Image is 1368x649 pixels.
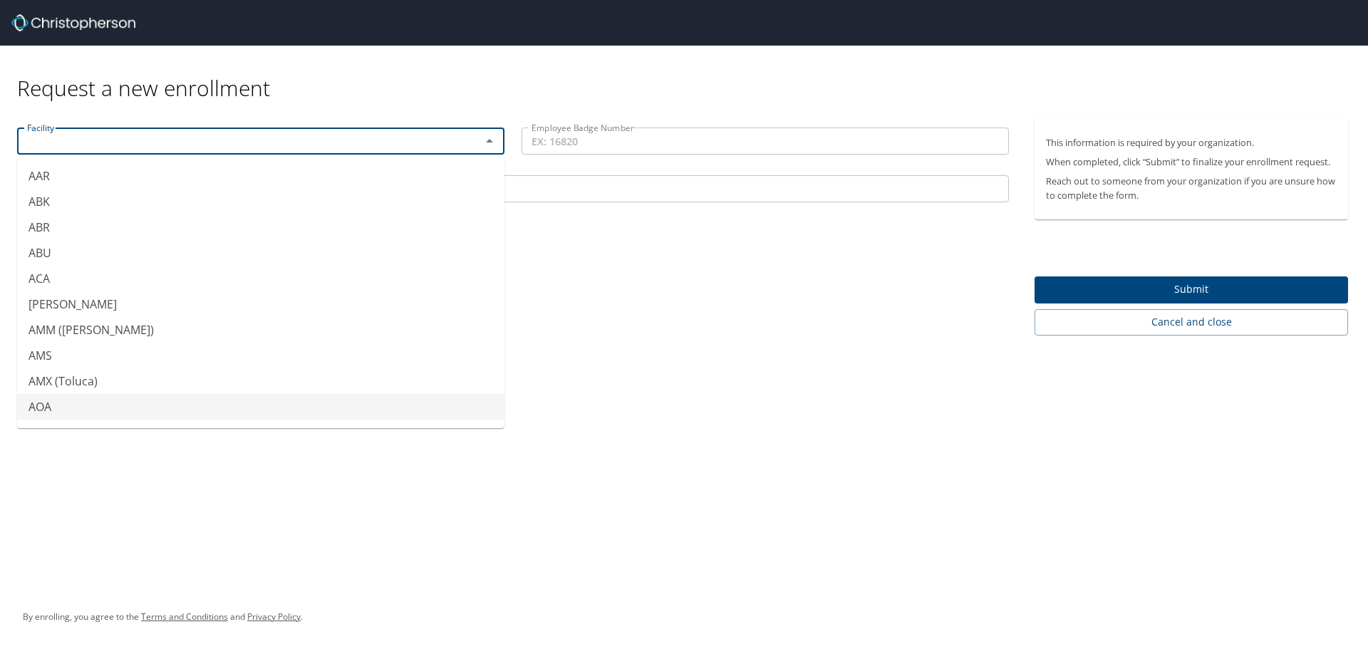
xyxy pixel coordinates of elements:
[23,599,303,635] div: By enrolling, you agree to the and .
[1046,175,1337,202] p: Reach out to someone from your organization if you are unsure how to complete the form.
[17,343,504,368] li: AMS
[17,189,504,214] li: ABK
[17,175,1009,202] input: EX:
[17,163,504,189] li: AAR
[17,240,504,266] li: ABU
[1035,309,1348,336] button: Cancel and close
[1046,313,1337,331] span: Cancel and close
[11,14,135,31] img: cbt logo
[17,420,504,445] li: AOS
[17,266,504,291] li: ACA
[17,317,504,343] li: AMM ([PERSON_NAME])
[1046,281,1337,298] span: Submit
[17,394,504,420] li: AOA
[1035,276,1348,304] button: Submit
[17,46,1359,102] div: Request a new enrollment
[480,131,499,151] button: Close
[1046,155,1337,169] p: When completed, click “Submit” to finalize your enrollment request.
[17,291,504,317] li: [PERSON_NAME]
[522,128,1009,155] input: EX: 16820
[247,611,301,623] a: Privacy Policy
[17,368,504,394] li: AMX (Toluca)
[1046,136,1337,150] p: This information is required by your organization.
[17,214,504,240] li: ABR
[141,611,228,623] a: Terms and Conditions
